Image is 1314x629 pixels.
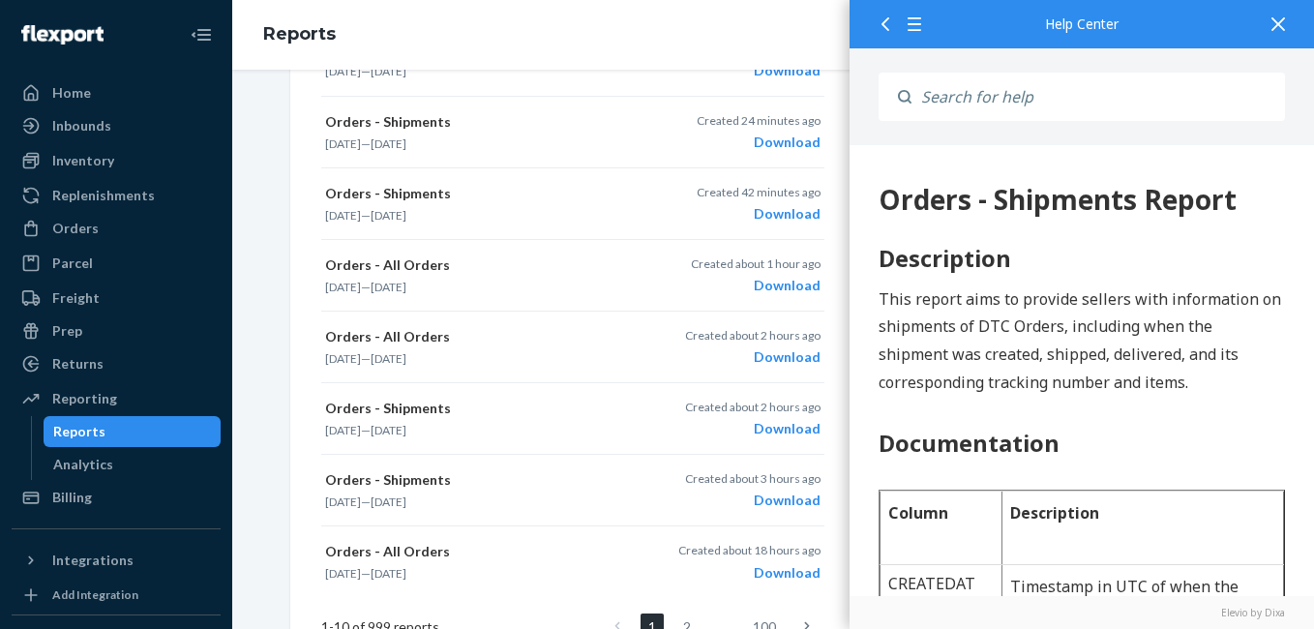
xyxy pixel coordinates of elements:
[52,488,92,507] div: Billing
[325,350,652,367] p: —
[52,354,104,374] div: Returns
[325,566,361,581] time: [DATE]
[371,136,406,151] time: [DATE]
[325,207,652,224] p: —
[52,83,91,103] div: Home
[325,351,361,366] time: [DATE]
[52,151,114,170] div: Inventory
[325,64,361,78] time: [DATE]
[321,168,824,240] button: Orders - Shipments[DATE]—[DATE]Created 42 minutes agoDownload
[685,327,821,344] p: Created about 2 hours ago
[44,416,222,447] a: Reports
[29,39,435,72] div: 532 Orders - Shipments Report
[911,73,1285,121] input: Search
[12,77,221,108] a: Home
[182,15,221,54] button: Close Navigation
[371,280,406,294] time: [DATE]
[685,399,821,415] p: Created about 2 hours ago
[325,399,652,418] p: Orders - Shipments
[325,327,652,346] p: Orders - All Orders
[44,449,222,480] a: Analytics
[12,145,221,176] a: Inventory
[371,351,406,366] time: [DATE]
[678,563,821,583] div: Download
[325,279,652,295] p: —
[325,255,652,275] p: Orders - All Orders
[29,96,435,131] h2: Description
[12,180,221,211] a: Replenishments
[29,140,435,252] p: This report aims to provide sellers with information on shipments of DTC Orders, including when t...
[12,383,221,414] a: Reporting
[325,542,652,561] p: Orders - All Orders
[371,423,406,437] time: [DATE]
[263,23,336,45] a: Reports
[325,208,361,223] time: [DATE]
[161,528,426,556] p: Date the shipment was shipped.
[12,482,221,513] a: Billing
[52,288,100,308] div: Freight
[879,17,1285,31] div: Help Center
[691,276,821,295] div: Download
[325,63,652,79] p: —
[53,455,113,474] div: Analytics
[321,526,824,597] button: Orders - All Orders[DATE]—[DATE]Created about 18 hours agoDownload
[371,208,406,223] time: [DATE]
[39,528,144,556] p: Ship Date
[52,389,117,408] div: Reporting
[325,565,652,582] p: —
[678,542,821,558] p: Created about 18 hours ago
[12,248,221,279] a: Parcel
[325,423,361,437] time: [DATE]
[248,7,351,63] ol: breadcrumbs
[161,428,426,484] p: Timestamp in UTC of when the shipment was created.
[53,422,105,441] div: Reports
[29,281,435,315] h2: Documentation
[325,494,652,510] p: —
[697,133,821,152] div: Download
[325,280,361,294] time: [DATE]
[52,321,82,341] div: Prep
[685,419,821,438] div: Download
[697,184,821,200] p: Created 42 minutes ago
[325,422,652,438] p: —
[52,186,155,205] div: Replenishments
[321,383,824,455] button: Orders - Shipments[DATE]—[DATE]Created about 2 hours agoDownload
[12,283,221,314] a: Freight
[52,219,99,238] div: Orders
[52,254,93,273] div: Parcel
[321,97,824,168] button: Orders - Shipments[DATE]—[DATE]Created 24 minutes agoDownload
[879,606,1285,619] a: Elevio by Dixa
[325,494,361,509] time: [DATE]
[12,110,221,141] a: Inbounds
[325,184,652,203] p: Orders - Shipments
[325,470,652,490] p: Orders - Shipments
[685,491,821,510] div: Download
[12,545,221,576] button: Integrations
[12,315,221,346] a: Prep
[325,136,361,151] time: [DATE]
[371,566,406,581] time: [DATE]
[52,116,111,135] div: Inbounds
[371,64,406,78] time: [DATE]
[691,255,821,272] p: Created about 1 hour ago
[325,112,652,132] p: Orders - Shipments
[161,357,250,378] strong: Description
[12,584,221,607] a: Add Integration
[685,470,821,487] p: Created about 3 hours ago
[52,586,138,603] div: Add Integration
[697,61,821,80] div: Download
[371,494,406,509] time: [DATE]
[31,419,153,521] td: CREATEDAT
[12,348,221,379] a: Returns
[321,455,824,526] button: Orders - Shipments[DATE]—[DATE]Created about 3 hours agoDownload
[52,551,134,570] div: Integrations
[21,25,104,45] img: Flexport logo
[697,112,821,129] p: Created 24 minutes ago
[325,135,652,152] p: —
[321,312,824,383] button: Orders - All Orders[DATE]—[DATE]Created about 2 hours agoDownload
[12,213,221,244] a: Orders
[39,357,99,378] strong: Column
[697,204,821,224] div: Download
[321,240,824,312] button: Orders - All Orders[DATE]—[DATE]Created about 1 hour agoDownload
[685,347,821,367] div: Download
